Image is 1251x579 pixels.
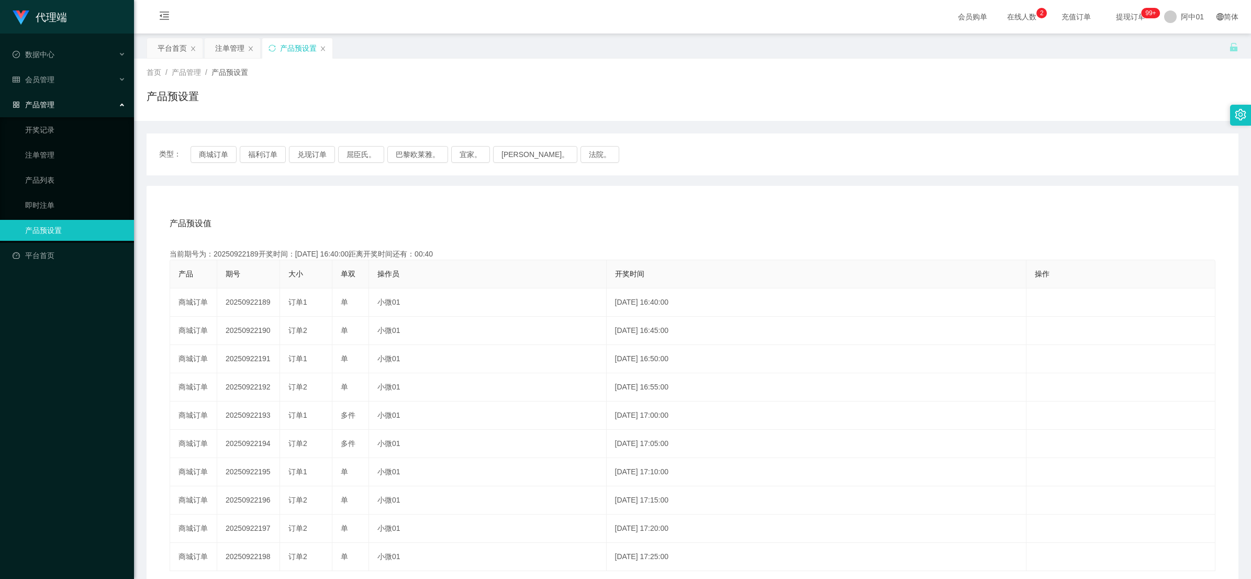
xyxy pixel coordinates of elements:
[147,1,182,34] i: 图标： menu-fold
[341,439,355,448] span: 多件
[217,515,280,543] td: 20250922197
[1036,8,1047,18] sup: 2
[170,543,217,571] td: 商城订单
[269,44,276,52] i: 图标: sync
[170,317,217,345] td: 商城订单
[369,543,607,571] td: 小微01
[25,195,126,216] a: 即时注单
[369,373,607,402] td: 小微01
[341,298,348,306] span: 单
[288,270,303,278] span: 大小
[341,411,355,419] span: 多件
[13,245,126,266] a: 图标： 仪表板平台首页
[13,51,20,58] i: 图标： check-circle-o
[338,146,384,163] button: 屈臣氏。
[170,458,217,486] td: 商城订单
[13,10,29,25] img: logo.9652507e.png
[341,524,348,532] span: 单
[341,270,355,278] span: 单双
[217,317,280,345] td: 20250922190
[178,270,193,278] span: 产品
[377,270,399,278] span: 操作员
[607,373,1026,402] td: [DATE] 16:55:00
[25,170,126,191] a: 产品列表
[288,439,307,448] span: 订单2
[1062,13,1091,21] font: 充值订单
[607,515,1026,543] td: [DATE] 17:20:00
[13,13,67,21] a: 代理端
[1141,8,1160,18] sup: 1202
[289,146,335,163] button: 兑现订单
[607,458,1026,486] td: [DATE] 17:10:00
[170,217,211,230] span: 产品预设值
[217,458,280,486] td: 20250922195
[13,101,20,108] i: 图标： AppStore-O
[320,46,326,52] i: 图标： 关闭
[1040,8,1044,18] p: 2
[341,383,348,391] span: 单
[369,317,607,345] td: 小微01
[369,288,607,317] td: 小微01
[369,430,607,458] td: 小微01
[607,486,1026,515] td: [DATE] 17:15:00
[217,486,280,515] td: 20250922196
[1007,13,1036,21] font: 在线人数
[1235,109,1246,120] i: 图标： 设置
[170,249,1215,260] div: 当前期号为：20250922189开奖时间：[DATE] 16:40:00距离开奖时间还有：00:40
[451,146,490,163] button: 宜家。
[288,354,307,363] span: 订单1
[158,38,187,58] div: 平台首页
[147,88,199,104] h1: 产品预设置
[13,76,20,83] i: 图标： table
[211,68,248,76] span: 产品预设置
[288,298,307,306] span: 订单1
[25,220,126,241] a: 产品预设置
[607,317,1026,345] td: [DATE] 16:45:00
[165,68,167,76] span: /
[369,402,607,430] td: 小微01
[217,402,280,430] td: 20250922193
[159,146,191,163] span: 类型：
[369,515,607,543] td: 小微01
[191,146,237,163] button: 商城订单
[170,515,217,543] td: 商城订单
[341,467,348,476] span: 单
[170,486,217,515] td: 商城订单
[607,543,1026,571] td: [DATE] 17:25:00
[280,38,317,58] div: 产品预设置
[607,430,1026,458] td: [DATE] 17:05:00
[25,50,54,59] font: 数据中心
[341,552,348,561] span: 单
[615,270,644,278] span: 开奖时间
[217,543,280,571] td: 20250922198
[36,1,67,34] h1: 代理端
[341,354,348,363] span: 单
[1216,13,1224,20] i: 图标： global
[217,345,280,373] td: 20250922191
[341,326,348,335] span: 单
[288,326,307,335] span: 订单2
[607,402,1026,430] td: [DATE] 17:00:00
[369,486,607,515] td: 小微01
[1229,42,1238,52] i: 图标： 解锁
[25,144,126,165] a: 注单管理
[215,38,244,58] div: 注单管理
[288,411,307,419] span: 订单1
[607,345,1026,373] td: [DATE] 16:50:00
[205,68,207,76] span: /
[217,430,280,458] td: 20250922194
[387,146,448,163] button: 巴黎欧莱雅。
[369,458,607,486] td: 小微01
[288,552,307,561] span: 订单2
[580,146,619,163] button: 法院。
[226,270,240,278] span: 期号
[1116,13,1145,21] font: 提现订单
[248,46,254,52] i: 图标： 关闭
[25,75,54,84] font: 会员管理
[190,46,196,52] i: 图标： 关闭
[170,402,217,430] td: 商城订单
[170,430,217,458] td: 商城订单
[288,383,307,391] span: 订单2
[170,345,217,373] td: 商城订单
[172,68,201,76] span: 产品管理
